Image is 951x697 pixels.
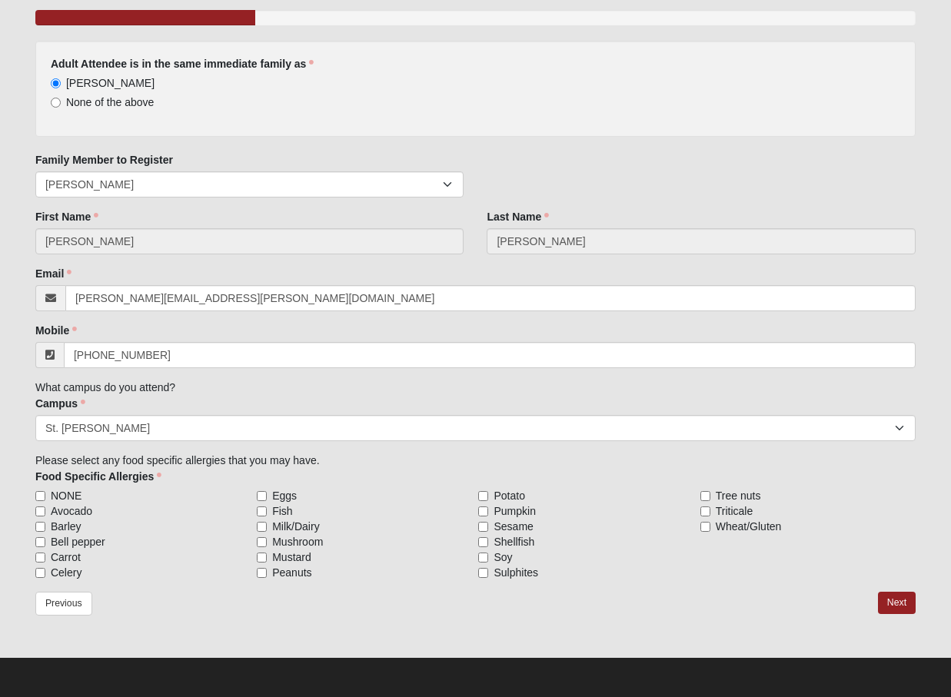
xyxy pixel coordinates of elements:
[51,98,61,108] input: None of the above
[35,506,45,516] input: Avocado
[487,209,549,224] label: Last Name
[257,506,267,516] input: Fish
[494,519,533,534] span: Sesame
[35,41,916,580] div: What campus do you attend? Please select any food specific allergies that you may have.
[478,553,488,563] input: Soy
[272,565,311,580] span: Peanuts
[478,568,488,578] input: Sulphites
[51,78,61,88] input: [PERSON_NAME]
[35,537,45,547] input: Bell pepper
[66,96,154,108] span: None of the above
[494,565,538,580] span: Sulphites
[257,491,267,501] input: Eggs
[257,522,267,532] input: Milk/Dairy
[272,519,319,534] span: Milk/Dairy
[700,522,710,532] input: Wheat/Gluten
[700,506,710,516] input: Triticale
[257,553,267,563] input: Mustard
[35,323,77,338] label: Mobile
[494,488,524,503] span: Potato
[51,56,314,71] label: Adult Attendee is in the same immediate family as
[35,152,173,168] label: Family Member to Register
[51,549,81,565] span: Carrot
[35,266,71,281] label: Email
[35,568,45,578] input: Celery
[478,491,488,501] input: Potato
[272,503,292,519] span: Fish
[35,469,161,484] label: Food Specific Allergies
[35,592,92,616] a: Previous
[66,77,155,89] span: [PERSON_NAME]
[51,519,81,534] span: Barley
[700,491,710,501] input: Tree nuts
[272,534,323,549] span: Mushroom
[257,537,267,547] input: Mushroom
[478,537,488,547] input: Shellfish
[35,209,98,224] label: First Name
[494,549,512,565] span: Soy
[51,488,81,503] span: NONE
[51,534,105,549] span: Bell pepper
[257,568,267,578] input: Peanuts
[494,534,534,549] span: Shellfish
[478,506,488,516] input: Pumpkin
[878,592,916,614] a: Next
[716,519,782,534] span: Wheat/Gluten
[51,503,92,519] span: Avocado
[494,503,535,519] span: Pumpkin
[35,396,85,411] label: Campus
[51,565,81,580] span: Celery
[35,553,45,563] input: Carrot
[478,522,488,532] input: Sesame
[35,522,45,532] input: Barley
[272,549,311,565] span: Mustard
[716,503,753,519] span: Triticale
[272,488,297,503] span: Eggs
[35,491,45,501] input: NONE
[716,488,761,503] span: Tree nuts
